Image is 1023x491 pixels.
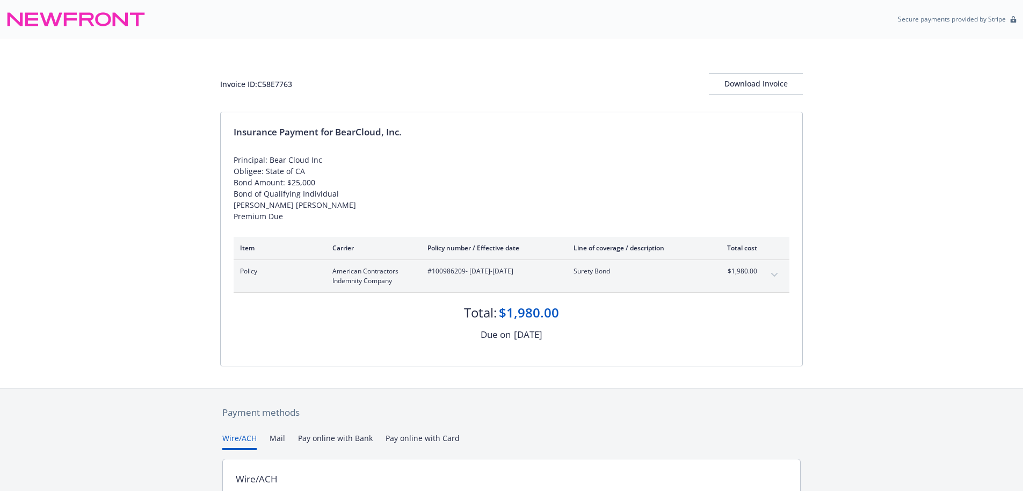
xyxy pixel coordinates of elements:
[464,304,497,322] div: Total:
[709,74,803,94] div: Download Invoice
[234,125,789,139] div: Insurance Payment for BearCloud, Inc.
[709,73,803,95] button: Download Invoice
[236,472,278,486] div: Wire/ACH
[240,243,315,252] div: Item
[234,154,789,222] div: Principal: Bear Cloud Inc Obligee: State of CA Bond Amount: $25,000 Bond of Qualifying Individual...
[898,15,1006,24] p: Secure payments provided by Stripe
[332,243,410,252] div: Carrier
[332,266,410,286] span: American Contractors Indemnity Company
[222,432,257,450] button: Wire/ACH
[427,266,556,276] span: #100986209 - [DATE]-[DATE]
[717,266,757,276] span: $1,980.00
[220,78,292,90] div: Invoice ID: C58E7763
[427,243,556,252] div: Policy number / Effective date
[574,266,700,276] span: Surety Bond
[514,328,542,342] div: [DATE]
[386,432,460,450] button: Pay online with Card
[240,266,315,276] span: Policy
[234,260,789,292] div: PolicyAmerican Contractors Indemnity Company#100986209- [DATE]-[DATE]Surety Bond$1,980.00expand c...
[270,432,285,450] button: Mail
[222,406,801,420] div: Payment methods
[574,243,700,252] div: Line of coverage / description
[717,243,757,252] div: Total cost
[766,266,783,284] button: expand content
[499,304,559,322] div: $1,980.00
[481,328,511,342] div: Due on
[298,432,373,450] button: Pay online with Bank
